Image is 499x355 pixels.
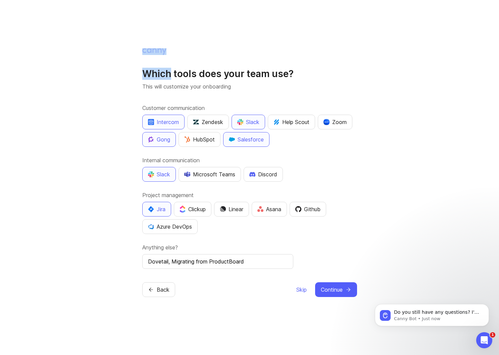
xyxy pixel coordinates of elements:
[142,219,198,234] button: Azure DevOps
[249,172,255,176] img: +iLplPsjzba05dttzK064pds+5E5wZnCVbuGoLvBrYdmEPrXTzGo7zG60bLEREEjvOjaG9Saez5xsOEAbxBwOP6dkea84XY9O...
[148,119,154,125] img: eRR1duPH6fQxdnSV9IruPjCimau6md0HxlPR81SIPROHX1VjYjAN9a41AAAAAElFTkSuQmCC
[184,170,235,178] div: Microsoft Teams
[148,206,154,212] img: svg+xml;base64,PHN2ZyB4bWxucz0iaHR0cDovL3d3dy53My5vcmcvMjAwMC9zdmciIHZpZXdCb3g9IjAgMCA0MC4zNDMgND...
[148,135,170,143] div: Gong
[323,118,347,126] div: Zoom
[142,282,175,297] button: Back
[184,136,190,142] img: G+3M5qq2es1si5SaumCnMN47tP1CvAZneIVX5dcx+oz+ZLhv4kfP9DwAAAABJRU5ErkJggg==
[232,115,265,129] button: Slack
[490,332,495,338] span: 1
[229,135,264,143] div: Salesforce
[142,115,185,129] button: Intercom
[257,206,263,212] img: Rf5nOJ4Qh9Y9HAAAAAElFTkSuQmCC
[273,118,309,126] div: Help Scout
[323,119,330,125] img: xLHbn3khTPgAAAABJRU5ErkJggg==
[257,205,281,213] div: Asana
[237,118,259,126] div: Slack
[142,104,357,112] label: Customer communication
[142,202,171,217] button: Jira
[180,205,186,213] img: j83v6vj1tgY2AAAAABJRU5ErkJggg==
[142,82,357,91] p: This will customize your onboarding
[295,206,301,212] img: 0D3hMmx1Qy4j6AAAAAElFTkSuQmCC
[476,332,492,348] iframe: Intercom live chat
[142,68,357,80] h1: Which tools does your team use?
[214,202,249,217] button: Linear
[142,48,166,55] img: Canny Home
[237,119,243,125] img: WIAAAAASUVORK5CYII=
[268,115,315,129] button: Help Scout
[244,167,283,182] button: Discord
[273,119,280,125] img: kV1LT1TqjqNHPtRK7+FoaplE1qRq1yqhg056Z8K5Oc6xxgIuf0oNQ9LelJqbcyPisAf0C9LDpX5UIuAAAAAElFTkSuQmCC
[148,171,154,177] img: WIAAAAASUVORK5CYII=
[252,202,287,217] button: Asana
[148,205,165,213] div: Jira
[184,135,215,143] div: HubSpot
[296,286,307,294] span: Skip
[295,205,320,213] div: Github
[365,290,499,337] iframe: Intercom notifications message
[142,132,176,147] button: Gong
[142,191,357,199] label: Project management
[148,170,170,178] div: Slack
[249,170,277,178] div: Discord
[296,282,307,297] button: Skip
[148,118,179,126] div: Intercom
[148,136,154,142] img: qKnp5cUisfhcFQGr1t296B61Fm0WkUVwBZaiVE4uNRmEGBFetJMz8xGrgPHqF1mLDIG816Xx6Jz26AFmkmT0yuOpRCAR7zRpG...
[174,202,211,217] button: Clickup
[142,156,357,164] label: Internal communication
[223,132,269,147] button: Salesforce
[148,257,288,265] input: Other tools…
[193,118,223,126] div: Zendesk
[157,286,169,294] span: Back
[180,205,206,213] div: Clickup
[321,286,343,294] span: Continue
[290,202,326,217] button: Github
[179,132,220,147] button: HubSpot
[229,136,235,142] img: GKxMRLiRsgdWqxrdBeWfGK5kaZ2alx1WifDSa2kSTsK6wyJURKhUuPoQRYzjholVGzT2A2owx2gHwZoyZHHCYJ8YNOAZj3DSg...
[315,282,357,297] button: Continue
[179,167,241,182] button: Microsoft Teams
[142,167,176,182] button: Slack
[220,205,243,213] div: Linear
[148,223,192,231] div: Azure DevOps
[318,115,352,129] button: Zoom
[142,243,357,251] label: Anything else?
[187,115,229,129] button: Zendesk
[193,119,199,125] img: UniZRqrCPz6BHUWevMzgDJ1FW4xaGg2egd7Chm8uY0Al1hkDyjqDa8Lkk0kDEdqKkBok+T4wfoD0P0o6UMciQ8AAAAASUVORK...
[220,206,226,212] img: Dm50RERGQWO2Ei1WzHVviWZlaLVriU9uRN6E+tIr91ebaDbMKKPDpFbssSuEG21dcGXkrKsuOVPwCeFJSFAIOxgiKgL2sFHRe...
[184,171,190,177] img: D0GypeOpROL5AAAAAElFTkSuQmCC
[148,224,154,230] img: YKcwp4sHBXAAAAAElFTkSuQmCC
